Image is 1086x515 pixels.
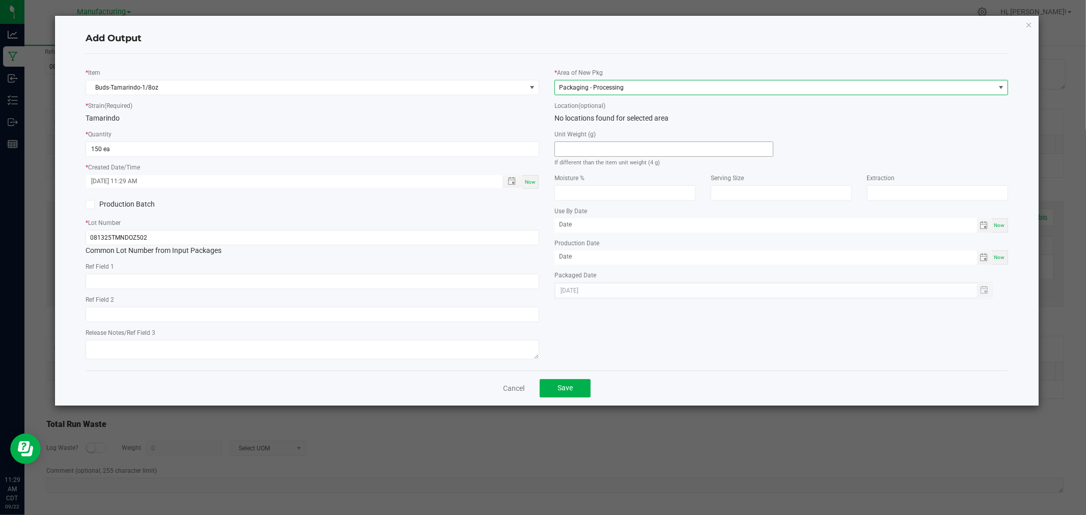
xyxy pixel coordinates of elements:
input: Date [554,250,977,263]
label: Location [554,101,605,110]
span: Toggle calendar [977,218,992,233]
label: Item [88,68,100,77]
iframe: Resource center [10,434,41,464]
label: Extraction [867,174,895,183]
span: (optional) [578,102,605,109]
input: Created Datetime [86,175,492,188]
small: If different than the item unit weight (4 g) [554,159,660,166]
label: Ref Field 1 [86,262,114,271]
span: Now [525,179,536,185]
input: Date [554,218,977,231]
label: Release Notes/Ref Field 3 [86,328,155,337]
button: Save [540,379,591,397]
label: Lot Number [88,218,121,227]
label: Moisture % [554,174,584,183]
label: Packaged Date [554,271,596,280]
label: Unit Weight (g) [554,130,596,139]
label: Area of New Pkg [557,68,603,77]
label: Strain [88,101,132,110]
a: Cancel [503,383,524,393]
span: (Required) [104,102,132,109]
label: Quantity [88,130,112,139]
label: Production Date [554,239,599,248]
label: Use By Date [554,207,587,216]
span: Packaging - Processing [559,84,624,91]
h4: Add Output [86,32,1008,45]
span: Tamarindo [86,114,120,122]
span: Toggle calendar [977,250,992,265]
div: Common Lot Number from Input Packages [86,230,539,256]
span: Buds-Tamarindo-1/8oz [86,80,526,95]
span: No locations found for selected area [554,114,669,122]
span: Save [558,384,573,392]
span: Now [994,254,1005,260]
label: Ref Field 2 [86,295,114,304]
label: Production Batch [86,199,304,210]
label: Created Date/Time [88,163,140,172]
span: Toggle popup [503,175,522,188]
label: Serving Size [711,174,744,183]
span: Now [994,222,1005,228]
